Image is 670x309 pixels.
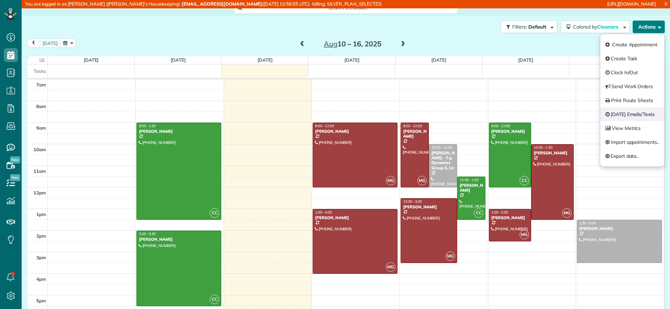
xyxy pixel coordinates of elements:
[171,57,186,63] a: [DATE]
[512,24,527,30] span: Filters:
[501,21,557,33] button: Filters: Default
[562,208,572,218] span: MG
[474,208,483,218] span: CC
[315,129,395,134] div: [PERSON_NAME]
[403,204,455,209] div: [PERSON_NAME]
[579,226,660,231] div: [PERSON_NAME]
[600,38,664,52] a: Create Appointment
[33,190,46,195] span: 12pm
[210,208,219,218] span: CC
[600,135,664,149] a: Import appointments..
[36,255,46,260] span: 3pm
[139,124,156,128] span: 9:00 - 1:30
[10,174,20,181] span: New
[309,40,396,48] h2: 10 – 16, 2025
[324,39,337,48] span: Aug
[633,21,665,33] button: Actions
[36,298,46,303] span: 5pm
[315,210,332,215] span: 1:00 - 4:00
[33,147,46,152] span: 10am
[491,210,508,215] span: 1:00 - 2:30
[403,199,422,204] span: 12:30 - 3:30
[600,149,664,163] a: Export data..
[36,82,46,87] span: 7am
[27,38,40,48] button: prev
[431,145,452,150] span: 10:00 - 12:00
[607,1,656,7] a: [URL][DOMAIN_NAME]
[533,150,572,155] div: [PERSON_NAME]
[139,232,156,236] span: 2:00 - 5:30
[534,145,552,150] span: 10:00 - 1:30
[573,24,621,30] span: Colored by
[403,124,422,128] span: 9:00 - 12:00
[491,129,529,134] div: [PERSON_NAME]
[600,107,664,121] a: [DATE] Emails/Texts
[315,124,334,128] span: 9:00 - 12:00
[33,168,46,174] span: 11am
[600,52,664,65] a: Create Task
[182,1,262,7] strong: [EMAIL_ADDRESS][DOMAIN_NAME]
[36,125,46,131] span: 9am
[597,24,619,30] span: Cleaners
[344,57,359,63] a: [DATE]
[139,237,219,242] div: [PERSON_NAME]
[33,68,46,74] span: Tasks
[36,276,46,282] span: 4pm
[386,262,395,272] span: MG
[10,156,20,163] span: New
[39,38,61,48] button: [DATE]
[561,21,630,33] button: Colored byCleaners
[36,211,46,217] span: 1pm
[315,215,395,220] div: [PERSON_NAME]
[258,57,273,63] a: [DATE]
[520,176,529,185] span: CC
[579,221,596,225] span: 1:30 - 3:30
[459,183,483,193] div: [PERSON_NAME]
[491,124,510,128] span: 9:00 - 12:00
[600,121,664,135] a: View Metrics
[600,79,664,93] a: Send Work Orders
[520,230,529,239] span: MG
[460,178,478,182] span: 11:30 - 1:30
[417,176,427,185] span: MG
[139,129,219,134] div: [PERSON_NAME]
[518,57,533,63] a: [DATE]
[497,21,557,33] a: Filters: Default
[403,129,427,139] div: [PERSON_NAME]
[386,176,395,185] span: MG
[600,65,664,79] a: Clock In/Out
[210,295,219,304] span: CC
[491,215,529,220] div: [PERSON_NAME]
[36,103,46,109] span: 8am
[528,24,547,30] span: Default
[431,150,455,171] div: [PERSON_NAME] - T.g. Dynamics Group Ii, Llc
[36,233,46,239] span: 2pm
[446,252,455,261] span: MG
[84,57,99,63] a: [DATE]
[600,93,664,107] a: Print Route Sheets
[431,57,446,63] a: [DATE]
